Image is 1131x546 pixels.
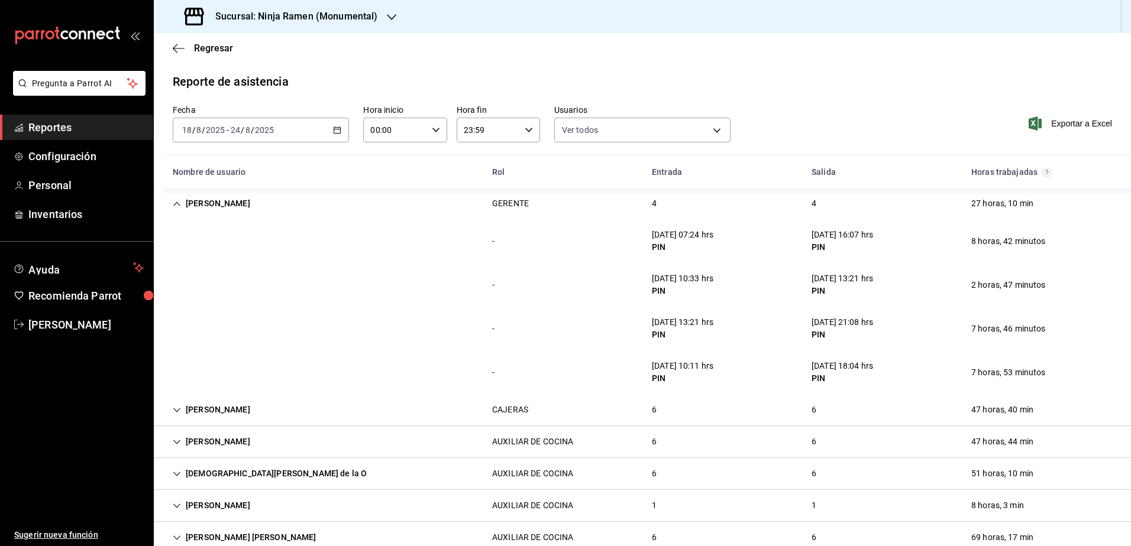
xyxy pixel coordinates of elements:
input: -- [182,125,192,135]
span: Regresar [194,43,233,54]
div: [DATE] 21:08 hrs [812,316,873,329]
div: Cell [483,362,504,383]
div: [DATE] 18:04 hrs [812,360,873,372]
span: Personal [28,177,144,193]
div: PIN [652,372,713,385]
div: Cell [163,495,260,516]
div: Cell [163,193,260,214]
div: Cell [483,431,583,453]
div: Cell [642,431,666,453]
div: AUXILIAR DE COCINA [492,531,573,544]
div: Cell [163,368,182,377]
div: Head [154,157,1131,188]
div: Cell [642,399,666,421]
div: Cell [163,280,182,290]
div: PIN [652,285,713,297]
div: PIN [812,285,873,297]
button: Exportar a Excel [1031,116,1112,131]
div: Cell [163,431,260,453]
div: Cell [962,362,1055,383]
div: Row [154,350,1131,394]
div: Row [154,490,1131,522]
div: PIN [812,329,873,341]
div: [DATE] 13:21 hrs [812,272,873,285]
div: Cell [962,230,1055,252]
div: Row [154,394,1131,426]
div: Cell [962,495,1033,516]
div: Cell [642,463,666,485]
div: Cell [962,399,1043,421]
div: Cell [642,224,723,258]
div: Cell [962,463,1043,485]
span: Recomienda Parrot [28,288,144,304]
div: Cell [483,193,538,214]
div: Cell [483,230,504,252]
div: Cell [962,274,1055,296]
div: Cell [642,495,666,516]
div: Cell [163,399,260,421]
button: Regresar [173,43,233,54]
div: GERENTE [492,197,529,210]
div: HeadCell [163,161,483,183]
div: Cell [483,495,583,516]
label: Usuarios [554,106,731,114]
div: PIN [812,372,873,385]
div: Cell [962,193,1043,214]
div: Cell [802,399,826,421]
div: Cell [802,193,826,214]
input: -- [245,125,251,135]
input: -- [230,125,241,135]
div: Cell [962,431,1043,453]
input: ---- [205,125,225,135]
span: / [202,125,205,135]
div: Cell [483,399,538,421]
div: [DATE] 10:33 hrs [652,272,713,285]
span: - [227,125,229,135]
div: CAJERAS [492,404,528,416]
div: Cell [642,311,723,346]
span: Configuración [28,148,144,164]
div: - [492,366,495,379]
div: Row [154,426,1131,458]
span: Reportes [28,119,144,135]
div: - [492,235,495,248]
div: Cell [483,274,504,296]
label: Hora inicio [363,106,447,114]
div: HeadCell [962,161,1122,183]
div: Cell [802,463,826,485]
div: Cell [642,193,666,214]
div: Cell [802,268,883,302]
span: Inventarios [28,206,144,222]
div: Row [154,263,1131,307]
div: Row [154,188,1131,219]
span: [PERSON_NAME] [28,317,144,333]
div: AUXILIAR DE COCINA [492,435,573,448]
div: Row [154,458,1131,490]
div: Cell [163,324,182,333]
div: PIN [812,241,873,253]
input: -- [196,125,202,135]
div: PIN [652,241,713,253]
span: Ver todos [562,124,598,136]
div: - [492,279,495,291]
div: Cell [802,495,826,516]
h3: Sucursal: Ninja Ramen (Monumental) [206,9,377,24]
div: HeadCell [483,161,642,183]
div: AUXILIAR DE COCINA [492,467,573,480]
div: [DATE] 16:07 hrs [812,229,873,241]
div: Cell [802,431,826,453]
div: Cell [802,311,883,346]
div: Row [154,219,1131,263]
div: [DATE] 07:24 hrs [652,229,713,241]
div: Cell [802,355,883,389]
span: / [251,125,254,135]
div: [DATE] 10:11 hrs [652,360,713,372]
button: open_drawer_menu [130,31,140,40]
a: Pregunta a Parrot AI [8,86,146,98]
svg: El total de horas trabajadas por usuario es el resultado de la suma redondeada del registro de ho... [1042,168,1052,177]
div: [DATE] 13:21 hrs [652,316,713,329]
input: ---- [254,125,274,135]
span: Sugerir nueva función [14,529,144,541]
div: PIN [652,329,713,341]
